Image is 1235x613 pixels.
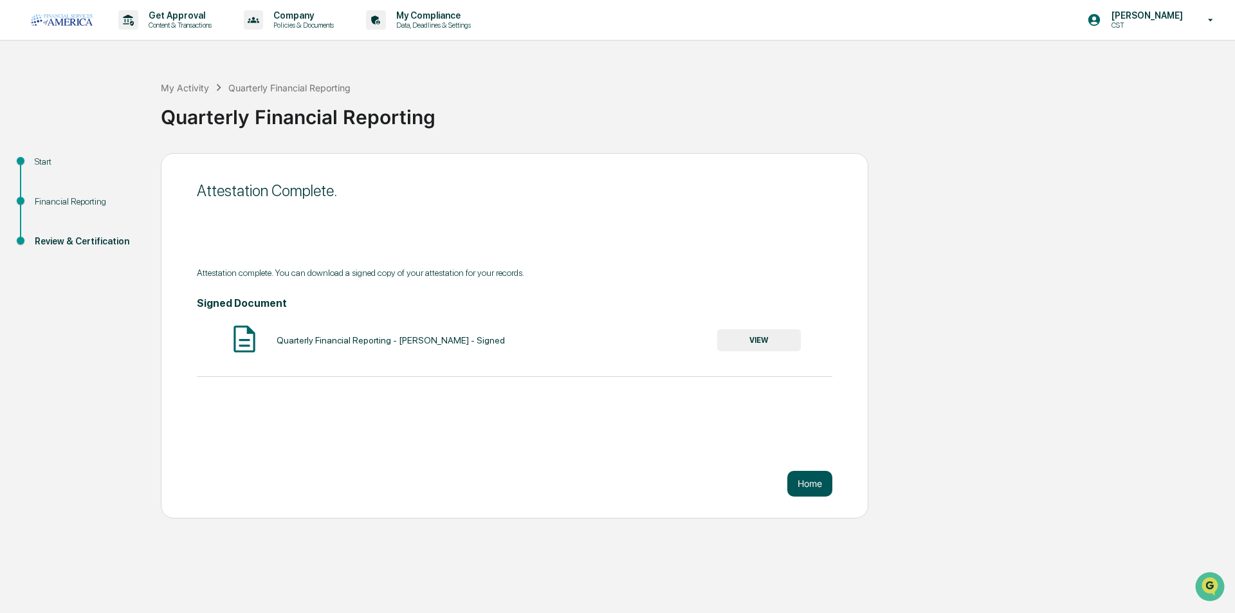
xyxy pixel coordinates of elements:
[161,95,1229,129] div: Quarterly Financial Reporting
[1101,10,1189,21] p: [PERSON_NAME]
[128,218,156,228] span: Pylon
[35,235,140,248] div: Review & Certification
[197,181,832,200] div: Attestation Complete.
[13,163,23,174] div: 🖐️
[1101,21,1189,30] p: CST
[161,82,209,93] div: My Activity
[386,21,477,30] p: Data, Deadlines & Settings
[44,111,163,122] div: We're available if you need us!
[44,98,211,111] div: Start new chat
[787,471,832,497] button: Home
[31,14,93,26] img: logo
[219,102,234,118] button: Start new chat
[386,10,477,21] p: My Compliance
[13,27,234,48] p: How can we help?
[8,157,88,180] a: 🖐️Preclearance
[228,323,261,355] img: Document Icon
[263,21,340,30] p: Policies & Documents
[138,21,218,30] p: Content & Transactions
[26,187,81,199] span: Data Lookup
[91,217,156,228] a: Powered byPylon
[717,329,801,351] button: VIEW
[106,162,160,175] span: Attestations
[35,155,140,169] div: Start
[93,163,104,174] div: 🗄️
[1194,571,1229,605] iframe: Open customer support
[197,297,832,309] h4: Signed Document
[8,181,86,205] a: 🔎Data Lookup
[13,98,36,122] img: 1746055101610-c473b297-6a78-478c-a979-82029cc54cd1
[263,10,340,21] p: Company
[228,82,351,93] div: Quarterly Financial Reporting
[88,157,165,180] a: 🗄️Attestations
[197,268,832,278] div: Attestation complete. You can download a signed copy of your attestation for your records.
[26,162,83,175] span: Preclearance
[277,335,505,345] div: Quarterly Financial Reporting - [PERSON_NAME] - Signed
[138,10,218,21] p: Get Approval
[13,188,23,198] div: 🔎
[35,195,140,208] div: Financial Reporting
